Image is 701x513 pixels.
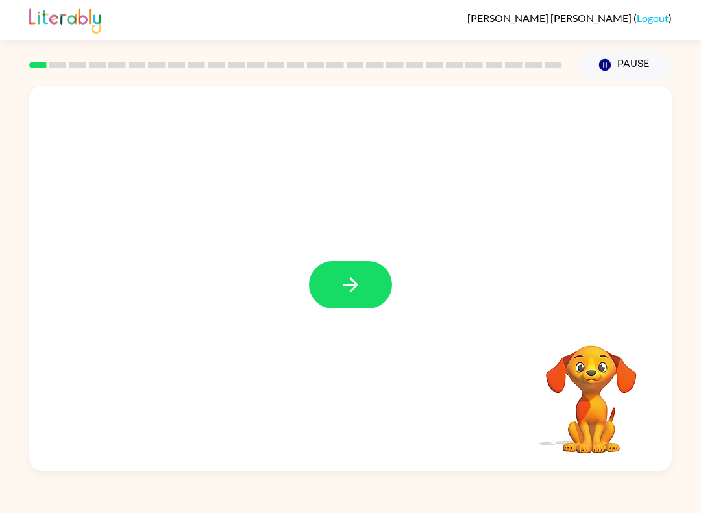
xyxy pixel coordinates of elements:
[578,50,672,80] button: Pause
[637,12,669,24] a: Logout
[526,325,656,455] video: Your browser must support playing .mp4 files to use Literably. Please try using another browser.
[467,12,633,24] span: [PERSON_NAME] [PERSON_NAME]
[467,12,672,24] div: ( )
[29,5,101,34] img: Literably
